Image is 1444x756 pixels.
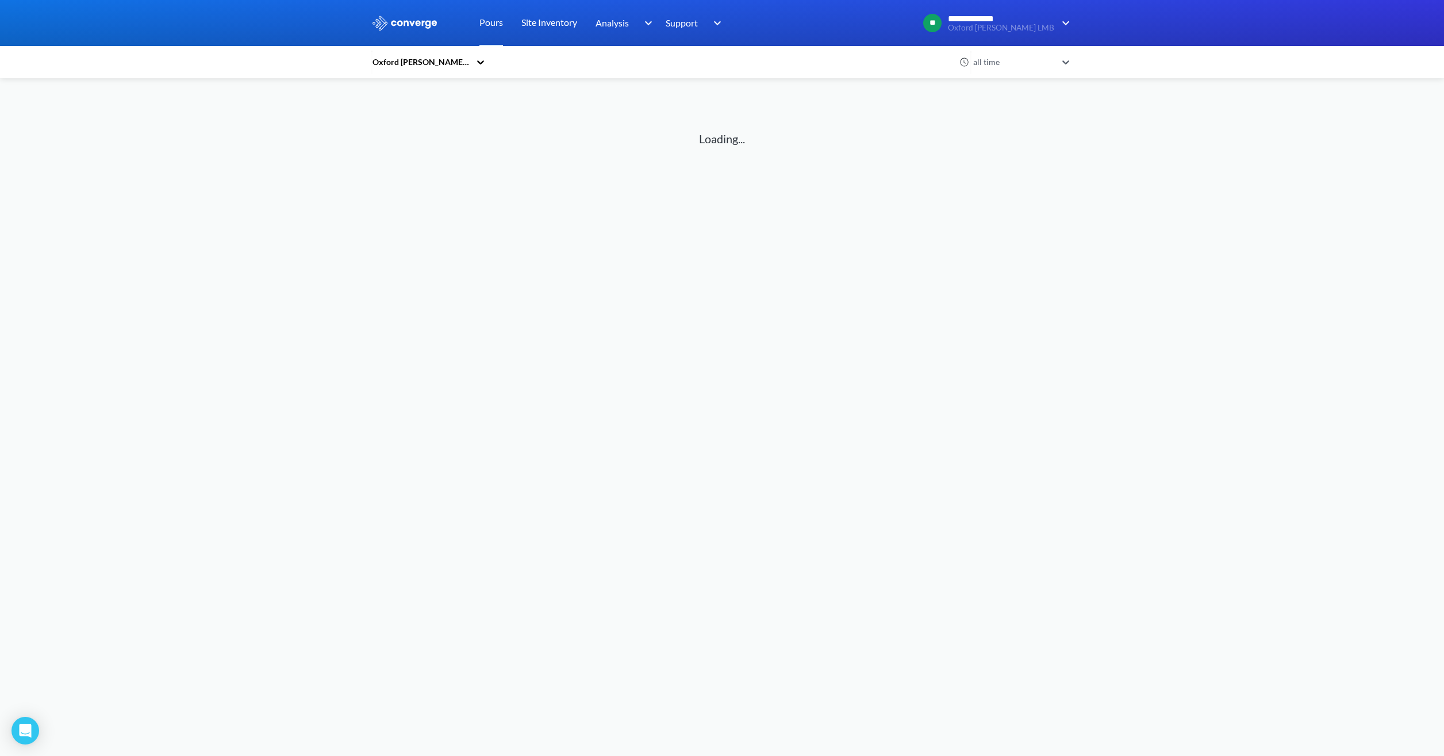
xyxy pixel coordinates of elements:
[948,24,1054,32] span: Oxford [PERSON_NAME] LMB
[371,56,470,68] div: Oxford [PERSON_NAME] LMB
[637,16,655,30] img: downArrow.svg
[11,717,39,744] div: Open Intercom Messenger
[666,16,698,30] span: Support
[596,16,629,30] span: Analysis
[1054,16,1073,30] img: downArrow.svg
[371,16,438,30] img: logo_ewhite.svg
[699,130,745,148] p: Loading...
[970,56,1057,68] div: all time
[959,57,970,67] img: icon-clock.svg
[706,16,724,30] img: downArrow.svg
